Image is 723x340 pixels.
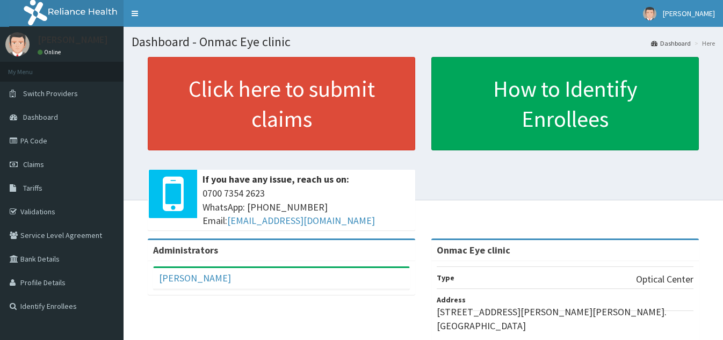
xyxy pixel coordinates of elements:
[23,160,44,169] span: Claims
[132,35,715,49] h1: Dashboard - Onmac Eye clinic
[38,35,108,45] p: [PERSON_NAME]
[651,39,691,48] a: Dashboard
[159,272,231,284] a: [PERSON_NAME]
[437,295,466,305] b: Address
[38,48,63,56] a: Online
[23,183,42,193] span: Tariffs
[23,112,58,122] span: Dashboard
[203,173,349,185] b: If you have any issue, reach us on:
[437,273,454,283] b: Type
[692,39,715,48] li: Here
[23,89,78,98] span: Switch Providers
[663,9,715,18] span: [PERSON_NAME]
[148,57,415,150] a: Click here to submit claims
[437,244,510,256] strong: Onmac Eye clinic
[5,32,30,56] img: User Image
[203,186,410,228] span: 0700 7354 2623 WhatsApp: [PHONE_NUMBER] Email:
[431,57,699,150] a: How to Identify Enrollees
[153,244,218,256] b: Administrators
[227,214,375,227] a: [EMAIL_ADDRESS][DOMAIN_NAME]
[437,305,693,332] p: [STREET_ADDRESS][PERSON_NAME][PERSON_NAME]. [GEOGRAPHIC_DATA]
[643,7,656,20] img: User Image
[636,272,693,286] p: Optical Center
